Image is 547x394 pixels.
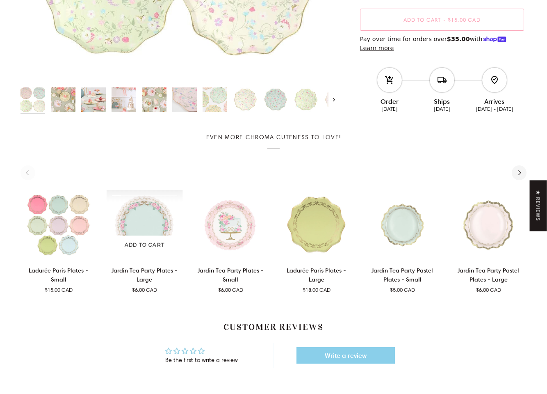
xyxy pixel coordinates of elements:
span: $15.00 CAD [45,286,73,294]
span: $5.00 CAD [390,286,415,294]
product-grid-item: Jardin Tea Party Pastel Plates - Large [450,190,526,294]
img: Ladurée Floral Plates - Small [81,87,106,112]
p: Jardin Tea Party Pastel Plates - Small [365,266,441,284]
product-grid-item: Jardin Tea Party Plates - Large [107,190,183,294]
div: Ships [416,94,468,105]
img: Ladurée Floral Plates - Small [172,87,197,112]
a: Jardin Tea Party Plates - Small [192,190,269,259]
product-grid-item-variant: Default Title [450,190,526,259]
h2: Even more Chroma cuteness to love! [21,133,526,149]
a: Jardin Tea Party Pastel Plates - Small [365,190,441,259]
img: Ladurée Floral Plates - Small [203,87,227,112]
p: Jardin Tea Party Plates - Small [192,266,269,284]
span: $6.00 CAD [132,286,157,294]
p: Ladurée Paris Plates - Small [21,266,97,284]
product-grid-item-variant: Default Title [192,190,269,259]
product-grid-item-variant: Default Title [21,190,97,259]
span: $15.00 CAD [448,17,481,23]
a: Ladurée Paris Plates - Small [21,190,97,259]
a: Ladurée Paris Plates - Large [278,190,355,259]
div: Click to open Judge.me floating reviews tab [530,180,547,231]
ab-date-text: [DATE] - [DATE] [476,105,513,112]
a: Jardin Tea Party Plates - Large [107,190,183,259]
product-grid-item-variant: Default Title [278,190,355,259]
img: Ladurée Floral Plates - Small [324,87,349,112]
span: $6.00 CAD [476,286,501,294]
p: Ladurée Paris Plates - Large [278,266,355,284]
span: Add to Cart [403,17,441,23]
span: $6.00 CAD [218,286,243,294]
img: Ladurée Floral Plates - Small [233,87,258,112]
product-grid-item: Ladurée Paris Plates - Large [278,190,355,294]
img: Ladurée Floral Plates - Small [142,87,166,112]
ab-date-text: [DATE] [381,105,398,112]
p: Jardin Tea Party Pastel Plates - Large [450,266,526,284]
span: $18.00 CAD [303,286,330,294]
a: Jardin Tea Party Plates - Small [192,263,269,294]
div: Arrives [468,94,521,105]
span: Add to cart [125,241,164,250]
a: Ladurée Paris Plates - Small [21,263,97,294]
product-grid-item-variant: Default Title [365,190,441,259]
h2: Customer Reviews [34,321,513,333]
product-grid-item: Ladurée Paris Plates - Small [21,190,97,294]
product-grid-item-variant: Default Title [107,190,183,259]
a: Jardin Tea Party Pastel Plates - Large [450,190,526,259]
a: Jardin Tea Party Pastel Plates - Large [450,263,526,294]
img: Ladurée Floral Plates - Small [294,87,318,112]
img: Ladurée Floral Plates - Small [51,87,75,112]
p: Jardin Tea Party Plates - Large [107,266,183,284]
button: Next [512,165,526,180]
img: Meri Meri Laduree sage green party plate with gold botanical border - vintage tea party tableware [278,190,355,259]
a: Write a review [296,347,395,364]
a: Jardin Tea Party Pastel Plates - Small [365,263,441,294]
button: Add to cart [111,236,179,255]
button: Add to Cart [360,9,524,31]
span: • [441,17,448,23]
product-grid-item: Jardin Tea Party Pastel Plates - Small [365,190,441,294]
div: Be the first to write a review [165,356,238,364]
img: Ladurée Floral Plates - Small [263,87,288,112]
img: Ladurée Floral Plates - Small [21,87,45,112]
a: Jardin Tea Party Plates - Large [107,263,183,294]
a: Ladurée Paris Plates - Large [278,263,355,294]
div: Order [363,94,416,105]
ab-date-text: [DATE] [434,105,450,112]
product-grid-item: Jardin Tea Party Plates - Small [192,190,269,294]
img: Ladurée Floral Plates - Small [112,87,136,112]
